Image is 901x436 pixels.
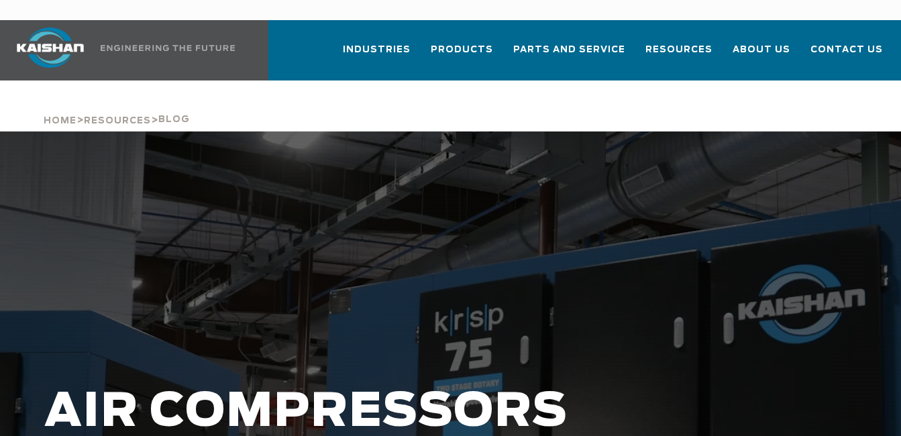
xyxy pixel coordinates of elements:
[343,32,411,78] a: Industries
[810,42,883,58] span: Contact Us
[513,32,625,78] a: Parts and Service
[513,42,625,58] span: Parts and Service
[44,114,76,126] a: Home
[645,42,712,58] span: Resources
[101,45,235,51] img: Engineering the future
[158,115,190,124] span: Blog
[431,42,493,58] span: Products
[84,117,151,125] span: Resources
[733,42,790,58] span: About Us
[810,32,883,78] a: Contact Us
[733,32,790,78] a: About Us
[645,32,712,78] a: Resources
[343,42,411,58] span: Industries
[431,32,493,78] a: Products
[44,80,190,131] div: > >
[44,117,76,125] span: Home
[84,114,151,126] a: Resources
